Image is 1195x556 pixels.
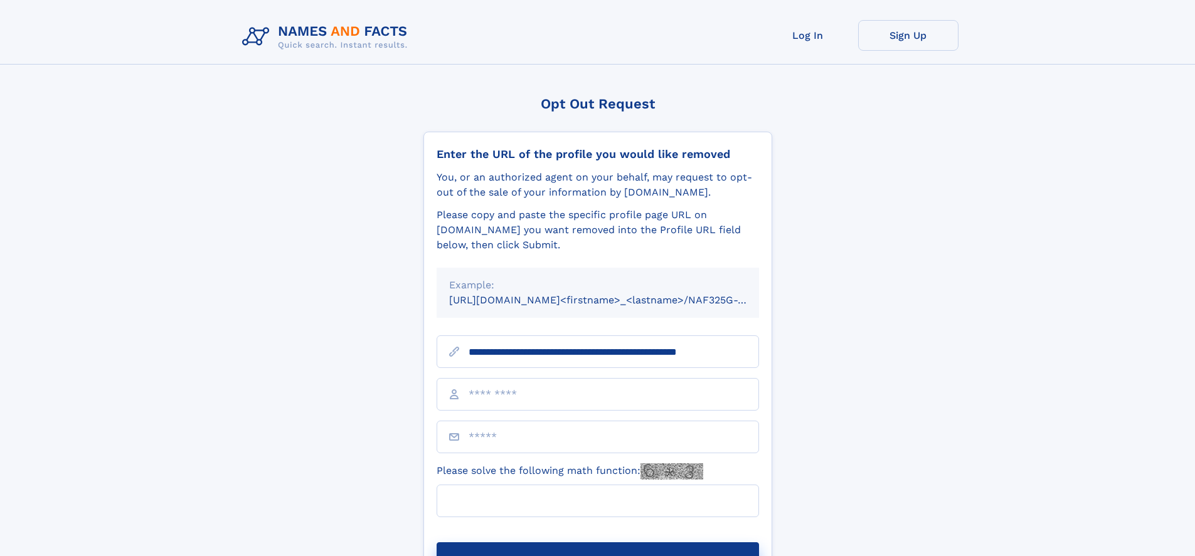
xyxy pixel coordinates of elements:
small: [URL][DOMAIN_NAME]<firstname>_<lastname>/NAF325G-xxxxxxxx [449,294,783,306]
label: Please solve the following math function: [437,463,703,480]
div: You, or an authorized agent on your behalf, may request to opt-out of the sale of your informatio... [437,170,759,200]
a: Sign Up [858,20,959,51]
div: Example: [449,278,746,293]
div: Enter the URL of the profile you would like removed [437,147,759,161]
a: Log In [758,20,858,51]
img: Logo Names and Facts [237,20,418,54]
div: Please copy and paste the specific profile page URL on [DOMAIN_NAME] you want removed into the Pr... [437,207,759,253]
div: Opt Out Request [423,96,772,112]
